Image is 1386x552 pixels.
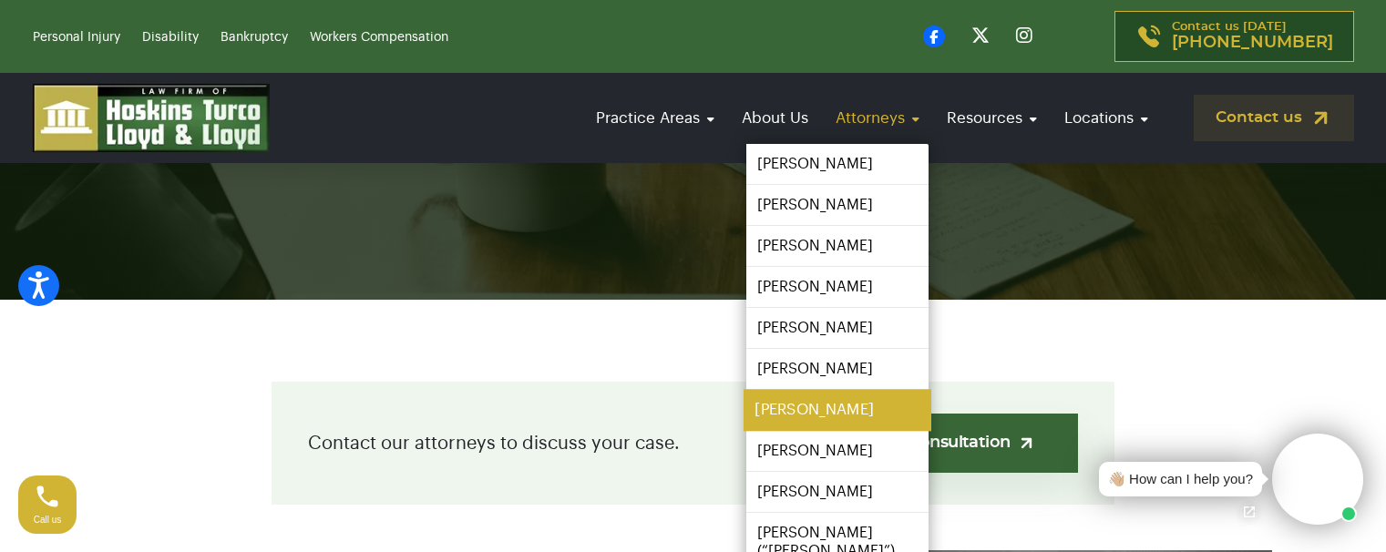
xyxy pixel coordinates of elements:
div: Contact our attorneys to discuss your case. [272,382,1114,505]
a: Open chat [1230,493,1268,531]
a: [PERSON_NAME] [746,226,929,266]
a: About Us [733,92,817,144]
a: [PERSON_NAME] [746,267,929,307]
div: 👋🏼 How can I help you? [1108,469,1253,490]
img: logo [33,84,270,152]
a: [PERSON_NAME] [746,144,929,184]
a: Get a free consultation [785,414,1078,473]
span: Call us [34,515,62,525]
a: Workers Compensation [310,31,448,44]
a: [PERSON_NAME] [746,308,929,348]
a: Personal Injury [33,31,120,44]
a: [PERSON_NAME] [746,472,929,512]
a: [PERSON_NAME] [746,185,929,225]
a: Disability [142,31,199,44]
a: Contact us [DATE][PHONE_NUMBER] [1114,11,1354,62]
a: [PERSON_NAME] [746,349,929,389]
a: Locations [1055,92,1157,144]
a: Resources [938,92,1046,144]
a: Bankruptcy [221,31,288,44]
a: [PERSON_NAME] [744,390,931,431]
a: [PERSON_NAME] [746,431,929,471]
a: Contact us [1194,95,1354,141]
a: Practice Areas [587,92,724,144]
span: [PHONE_NUMBER] [1172,34,1333,52]
img: arrow-up-right-light.svg [1017,434,1036,453]
a: Attorneys [826,92,929,144]
p: Contact us [DATE] [1172,21,1333,52]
